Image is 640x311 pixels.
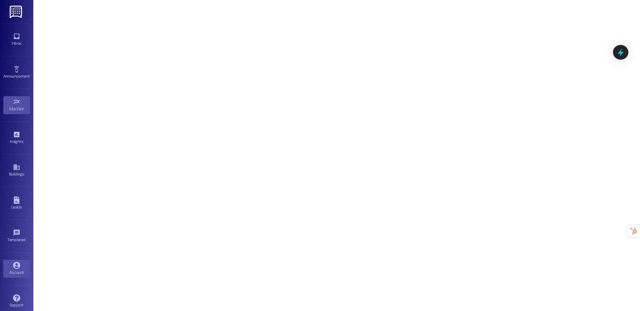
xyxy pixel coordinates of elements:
[26,236,27,241] span: •
[3,194,30,212] a: Leads
[3,31,30,49] a: Inbox
[3,260,30,278] a: Account
[3,227,30,245] a: Templates •
[3,129,30,147] a: Insights •
[23,138,24,143] span: •
[24,106,25,110] span: •
[3,161,30,179] a: Buildings
[30,73,31,78] span: •
[3,292,30,310] a: Support
[3,96,30,114] a: Site Visit •
[10,6,23,18] img: ResiDesk Logo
